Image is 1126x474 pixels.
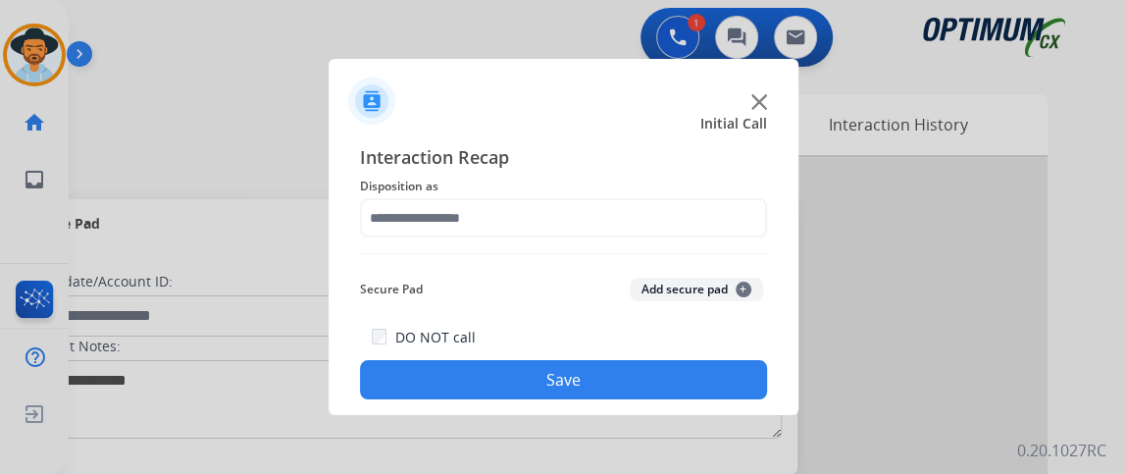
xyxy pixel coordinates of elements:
[360,175,767,198] span: Disposition as
[736,282,751,297] span: +
[630,278,763,301] button: Add secure pad+
[1017,439,1106,462] p: 0.20.1027RC
[700,114,767,133] span: Initial Call
[394,328,475,347] label: DO NOT call
[348,78,395,125] img: contactIcon
[360,360,767,399] button: Save
[360,143,767,175] span: Interaction Recap
[360,253,767,254] img: contact-recap-line.svg
[360,278,423,301] span: Secure Pad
